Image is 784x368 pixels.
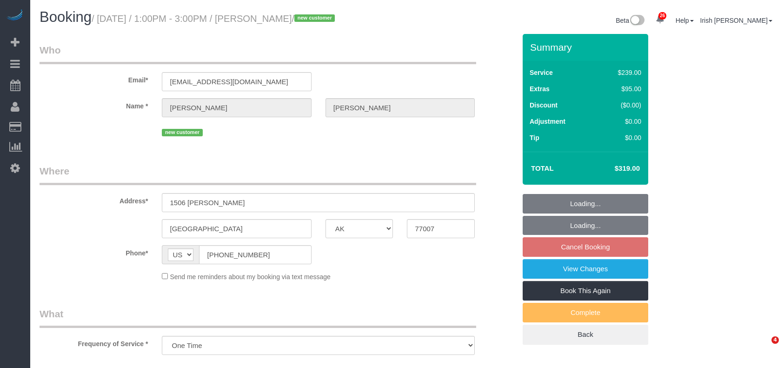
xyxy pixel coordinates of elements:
[530,117,565,126] label: Adjustment
[33,193,155,206] label: Address*
[598,84,641,94] div: $95.00
[33,72,155,85] label: Email*
[33,245,155,258] label: Phone*
[598,133,641,142] div: $0.00
[530,84,550,94] label: Extras
[33,336,155,348] label: Frequency of Service *
[598,68,641,77] div: $239.00
[658,12,666,20] span: 26
[170,273,331,281] span: Send me reminders about my booking via text message
[294,14,335,22] span: new customer
[523,325,648,344] a: Back
[162,72,311,91] input: Email*
[752,336,775,359] iframe: Intercom live chat
[531,164,554,172] strong: Total
[162,98,311,117] input: First Name*
[530,133,539,142] label: Tip
[326,98,475,117] input: Last Name*
[162,219,311,238] input: City*
[40,164,476,185] legend: Where
[523,281,648,301] a: Book This Again
[530,42,644,53] h3: Summary
[40,9,92,25] span: Booking
[530,100,558,110] label: Discount
[676,17,694,24] a: Help
[700,17,772,24] a: Irish [PERSON_NAME]
[92,13,338,24] small: / [DATE] / 1:00PM - 3:00PM / [PERSON_NAME]
[6,9,24,22] img: Automaid Logo
[771,336,779,344] span: 4
[598,100,641,110] div: ($0.00)
[587,165,640,173] h4: $319.00
[616,17,644,24] a: Beta
[523,259,648,279] a: View Changes
[40,307,476,328] legend: What
[33,98,155,111] label: Name *
[162,129,202,136] span: new customer
[598,117,641,126] div: $0.00
[651,9,669,30] a: 26
[407,219,475,238] input: Zip Code*
[199,245,311,264] input: Phone*
[629,15,644,27] img: New interface
[40,43,476,64] legend: Who
[292,13,338,24] span: /
[530,68,553,77] label: Service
